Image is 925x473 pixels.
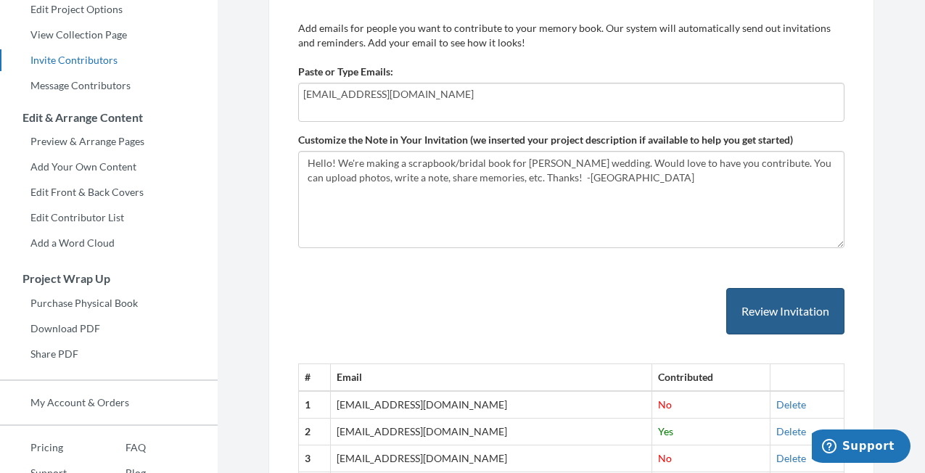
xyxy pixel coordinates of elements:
label: Customize the Note in Your Invitation (we inserted your project description if available to help ... [298,133,793,147]
th: 2 [299,419,331,445]
td: [EMAIL_ADDRESS][DOMAIN_NAME] [330,391,651,418]
td: [EMAIL_ADDRESS][DOMAIN_NAME] [330,445,651,472]
a: Delete [776,398,806,411]
a: Delete [776,425,806,437]
span: Yes [658,425,673,437]
input: Add contributor email(s) here... [303,86,839,102]
span: No [658,452,672,464]
td: [EMAIL_ADDRESS][DOMAIN_NAME] [330,419,651,445]
button: Review Invitation [726,288,844,335]
a: FAQ [95,437,146,458]
h3: Edit & Arrange Content [1,111,218,124]
th: # [299,364,331,391]
h3: Project Wrap Up [1,272,218,285]
th: Email [330,364,651,391]
th: 3 [299,445,331,472]
iframe: Opens a widget where you can chat to one of our agents [812,429,910,466]
textarea: Hello everyone! We're making a scrapbook/bridal book for [PERSON_NAME] wedding. Would love to hav... [298,151,844,248]
p: Add emails for people you want to contribute to your memory book. Our system will automatically s... [298,21,844,50]
label: Paste or Type Emails: [298,65,393,79]
span: No [658,398,672,411]
a: Delete [776,452,806,464]
th: 1 [299,391,331,418]
th: Contributed [651,364,770,391]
